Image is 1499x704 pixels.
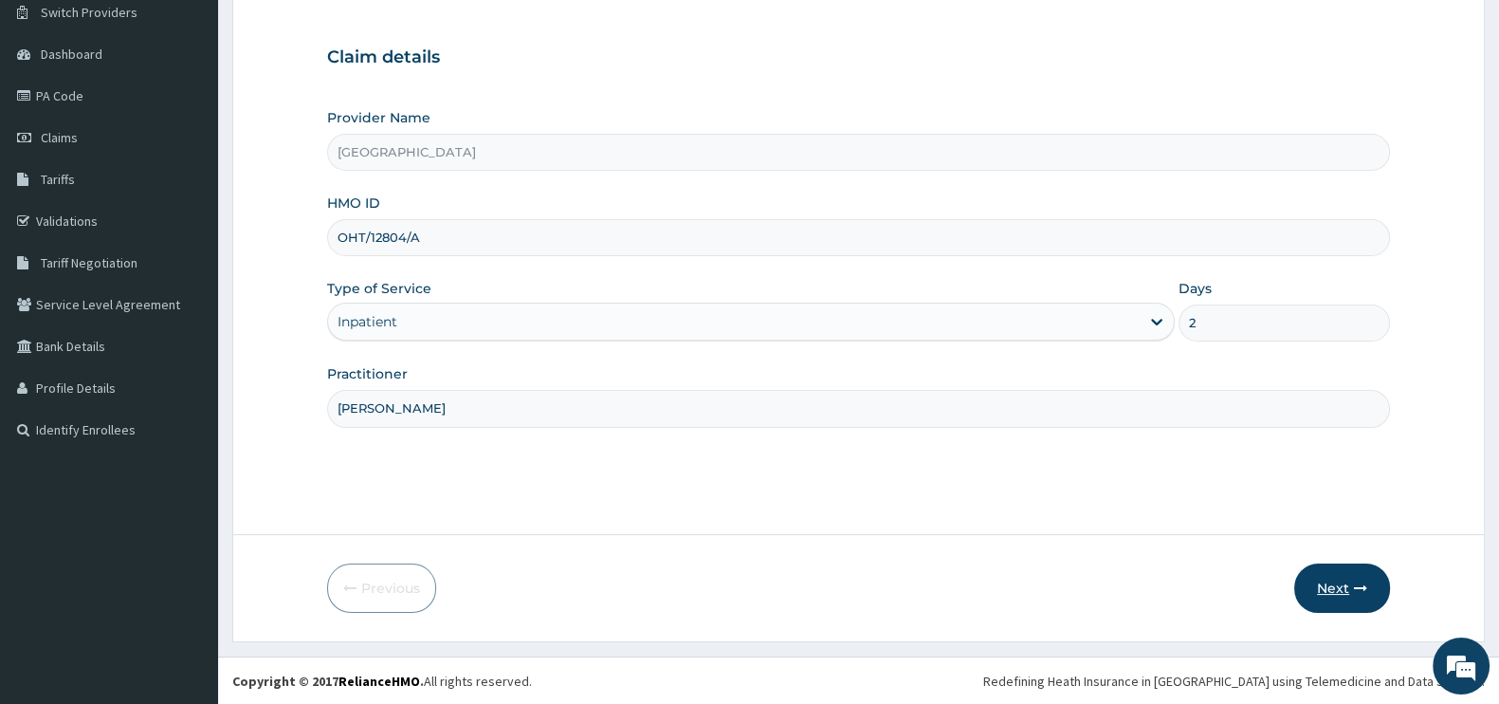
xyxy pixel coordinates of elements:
[983,672,1485,691] div: Redefining Heath Insurance in [GEOGRAPHIC_DATA] using Telemedicine and Data Science!
[311,9,356,55] div: Minimize live chat window
[327,47,1390,68] h3: Claim details
[41,129,78,146] span: Claims
[327,364,408,383] label: Practitioner
[327,194,380,213] label: HMO ID
[41,46,102,63] span: Dashboard
[99,106,319,131] div: Chat with us now
[327,108,430,127] label: Provider Name
[338,312,397,331] div: Inpatient
[9,488,361,554] textarea: Type your message and hit 'Enter'
[41,4,137,21] span: Switch Providers
[327,564,436,613] button: Previous
[327,279,431,298] label: Type of Service
[41,254,137,271] span: Tariff Negotiation
[41,171,75,188] span: Tariffs
[1294,564,1390,613] button: Next
[338,673,420,690] a: RelianceHMO
[232,673,424,690] strong: Copyright © 2017 .
[110,224,262,416] span: We're online!
[327,219,1390,256] input: Enter HMO ID
[1179,279,1212,298] label: Days
[35,95,77,142] img: d_794563401_company_1708531726252_794563401
[327,390,1390,427] input: Enter Name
